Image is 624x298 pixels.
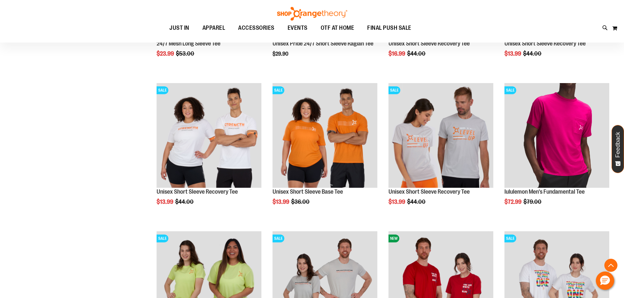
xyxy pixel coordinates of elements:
span: $72.99 [504,199,522,205]
div: product [269,80,381,222]
span: SALE [504,235,516,242]
a: Product image for Unisex Short Sleeve Base TeeSALE [273,83,377,189]
a: JUST IN [163,21,196,36]
span: $44.00 [175,199,195,205]
span: OTF AT HOME [321,21,354,35]
span: $13.99 [157,199,174,205]
a: Unisex Short Sleeve Recovery Tee [504,40,586,47]
span: ACCESSORIES [238,21,274,35]
span: $29.90 [273,51,289,57]
span: SALE [504,86,516,94]
button: Feedback - Show survey [612,125,624,173]
a: Unisex Short Sleeve Recovery Tee [388,188,470,195]
div: product [501,80,613,222]
a: OTF lululemon Mens The Fundamental T Wild BerrySALE [504,83,609,189]
span: $23.99 [157,50,175,57]
button: Hello, have a question? Let’s chat. [596,272,614,290]
a: ACCESSORIES [232,21,281,36]
img: Product image for Unisex Short Sleeve Recovery Tee [388,83,493,188]
div: product [153,80,265,222]
span: Feedback [615,132,621,158]
a: OTF AT HOME [314,21,361,36]
span: JUST IN [169,21,189,35]
span: $44.00 [523,50,542,57]
a: Product image for Unisex Short Sleeve Recovery TeeSALE [388,83,493,189]
span: SALE [157,235,168,242]
a: Unisex Short Sleeve Base Tee [273,188,343,195]
a: Unisex Short Sleeve Recovery Tee [157,188,238,195]
a: APPAREL [196,21,232,35]
span: $79.00 [523,199,542,205]
span: SALE [273,235,284,242]
img: Shop Orangetheory [276,7,348,21]
span: $13.99 [504,50,522,57]
span: EVENTS [288,21,308,35]
span: $13.99 [388,199,406,205]
span: FINAL PUSH SALE [367,21,411,35]
span: $44.00 [407,199,426,205]
img: Product image for Unisex Short Sleeve Recovery Tee [157,83,261,188]
span: $36.00 [291,199,311,205]
button: Back To Top [604,259,617,272]
a: Unisex Short Sleeve Recovery Tee [388,40,470,47]
a: FINAL PUSH SALE [361,21,418,36]
a: EVENTS [281,21,314,36]
span: $16.99 [388,50,406,57]
img: OTF lululemon Mens The Fundamental T Wild Berry [504,83,609,188]
span: SALE [273,86,284,94]
img: Product image for Unisex Short Sleeve Base Tee [273,83,377,188]
a: lululemon Men's Fundamental Tee [504,188,585,195]
span: SALE [157,86,168,94]
span: APPAREL [202,21,225,35]
span: $44.00 [407,50,426,57]
div: product [385,80,497,222]
span: $13.99 [273,199,290,205]
span: $53.00 [176,50,195,57]
span: NEW [388,235,399,242]
a: Unisex Pride 24/7 Short Sleeve Raglan Tee [273,40,373,47]
span: SALE [388,86,400,94]
a: Product image for Unisex Short Sleeve Recovery TeeSALE [157,83,261,189]
a: 24/7 Mesh Long Sleeve Tee [157,40,220,47]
